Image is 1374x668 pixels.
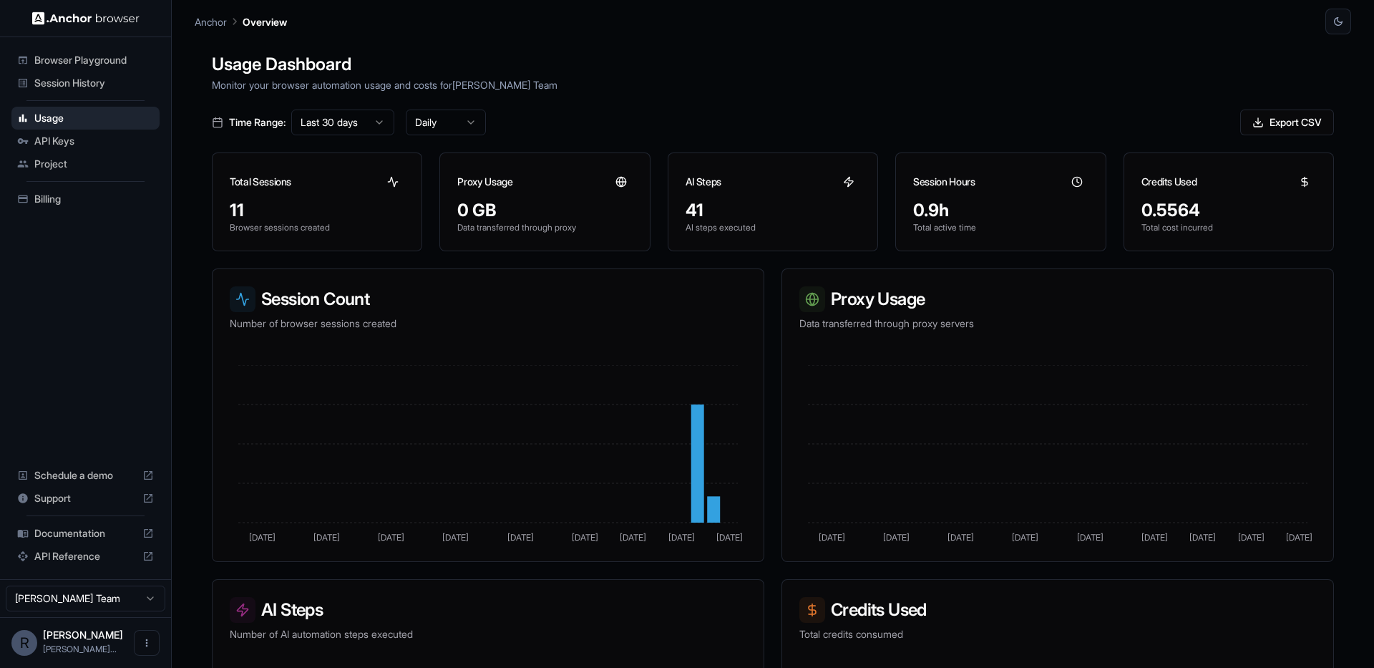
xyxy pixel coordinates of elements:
[249,532,276,543] tspan: [DATE]
[1240,110,1334,135] button: Export CSV
[313,532,340,543] tspan: [DATE]
[11,522,160,545] div: Documentation
[947,532,974,543] tspan: [DATE]
[620,532,646,543] tspan: [DATE]
[34,192,154,206] span: Billing
[229,115,286,130] span: Time Range:
[1141,199,1316,222] div: 0.5564
[507,532,534,543] tspan: [DATE]
[1238,532,1265,543] tspan: [DATE]
[11,130,160,153] div: API Keys
[230,175,291,189] h3: Total Sessions
[913,222,1088,233] p: Total active time
[11,49,160,72] div: Browser Playground
[11,487,160,510] div: Support
[34,111,154,125] span: Usage
[913,199,1088,222] div: 0.9h
[883,532,910,543] tspan: [DATE]
[913,175,975,189] h3: Session Hours
[34,468,137,483] span: Schedule a demo
[457,199,632,222] div: 0 GB
[34,53,154,67] span: Browser Playground
[230,199,404,222] div: 11
[230,286,746,312] h3: Session Count
[34,526,137,541] span: Documentation
[43,629,123,641] span: Rickson Lima
[212,52,1334,77] h1: Usage Dashboard
[32,11,140,25] img: Anchor Logo
[799,286,1316,312] h3: Proxy Usage
[11,630,37,656] div: R
[230,222,404,233] p: Browser sessions created
[134,630,160,656] button: Open menu
[34,157,154,171] span: Project
[668,532,695,543] tspan: [DATE]
[230,597,746,623] h3: AI Steps
[716,532,743,543] tspan: [DATE]
[686,222,860,233] p: AI steps executed
[799,316,1316,331] p: Data transferred through proxy servers
[230,627,746,642] p: Number of AI automation steps executed
[34,134,154,148] span: API Keys
[34,491,137,505] span: Support
[11,545,160,568] div: API Reference
[1141,175,1197,189] h3: Credits Used
[11,188,160,210] div: Billing
[11,153,160,175] div: Project
[43,644,117,654] span: rickson.lima@remofy.io
[11,464,160,487] div: Schedule a demo
[34,549,137,563] span: API Reference
[230,316,746,331] p: Number of browser sessions created
[572,532,598,543] tspan: [DATE]
[442,532,469,543] tspan: [DATE]
[11,72,160,95] div: Session History
[1077,532,1103,543] tspan: [DATE]
[686,175,721,189] h3: AI Steps
[1141,222,1316,233] p: Total cost incurred
[799,597,1316,623] h3: Credits Used
[819,532,845,543] tspan: [DATE]
[195,14,227,29] p: Anchor
[243,14,287,29] p: Overview
[195,14,287,29] nav: breadcrumb
[1141,532,1168,543] tspan: [DATE]
[1012,532,1038,543] tspan: [DATE]
[11,107,160,130] div: Usage
[457,175,512,189] h3: Proxy Usage
[212,77,1334,92] p: Monitor your browser automation usage and costs for [PERSON_NAME] Team
[1286,532,1312,543] tspan: [DATE]
[34,76,154,90] span: Session History
[686,199,860,222] div: 41
[799,627,1316,642] p: Total credits consumed
[1189,532,1216,543] tspan: [DATE]
[378,532,404,543] tspan: [DATE]
[457,222,632,233] p: Data transferred through proxy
